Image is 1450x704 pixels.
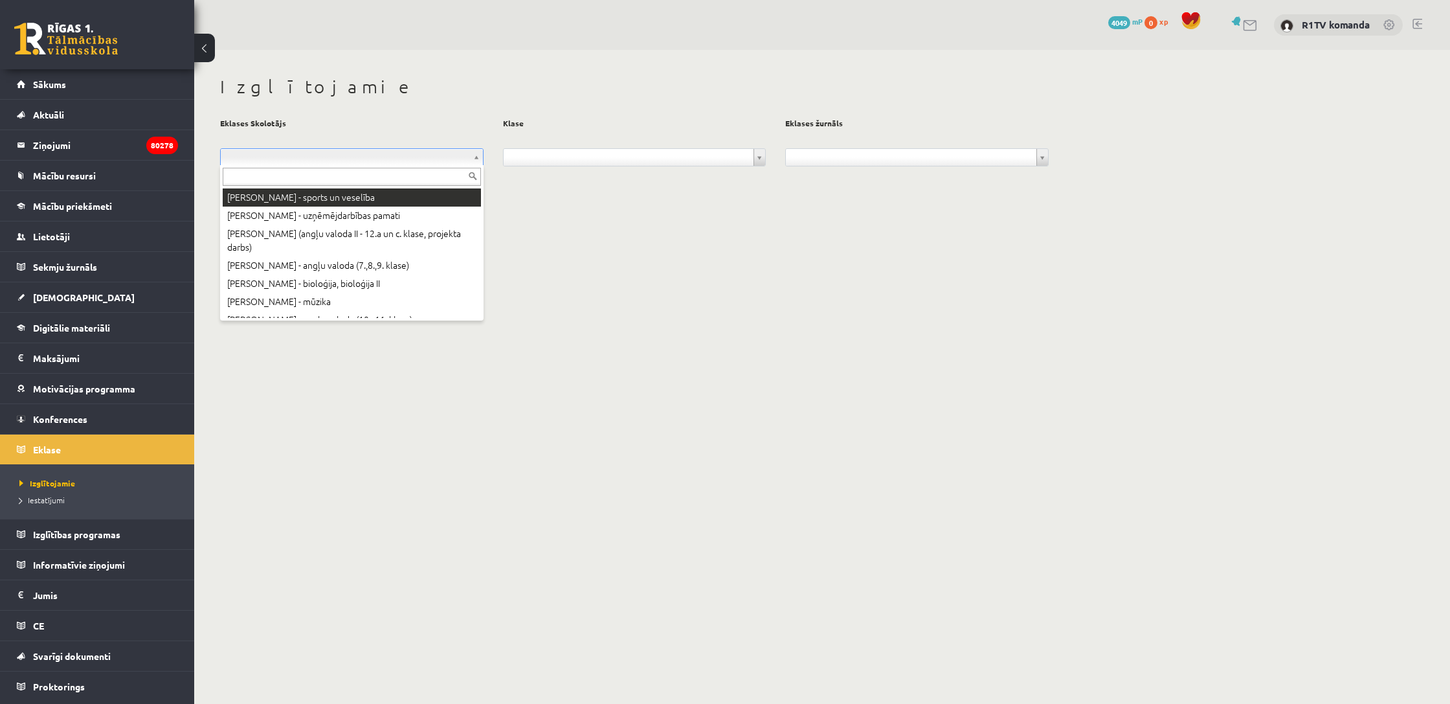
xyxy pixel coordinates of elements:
[223,256,481,275] div: [PERSON_NAME] - angļu valoda (7.,8.,9. klase)
[223,207,481,225] div: [PERSON_NAME] - uzņēmējdarbības pamati
[223,293,481,311] div: [PERSON_NAME] - mūzika
[223,225,481,256] div: [PERSON_NAME] (angļu valoda II - 12.a un c. klase, projekta darbs)
[223,275,481,293] div: [PERSON_NAME] - bioloģija, bioloģija II
[223,311,481,329] div: [PERSON_NAME] - angļu valoda (10., 11. klase)
[223,188,481,207] div: [PERSON_NAME] - sports un veselība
